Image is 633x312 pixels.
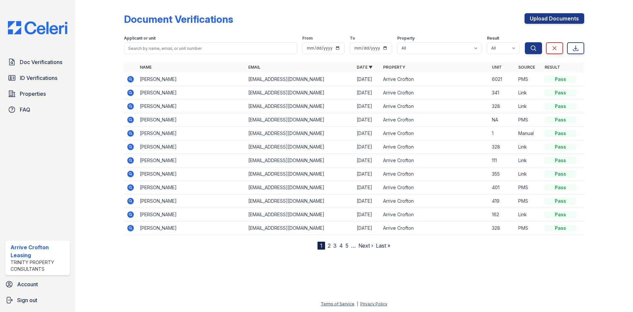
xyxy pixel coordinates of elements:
[545,65,560,70] a: Result
[137,222,246,235] td: [PERSON_NAME]
[350,36,355,41] label: To
[489,73,516,86] td: 6021
[354,222,380,235] td: [DATE]
[489,167,516,181] td: 355
[354,86,380,100] td: [DATE]
[545,103,576,110] div: Pass
[489,154,516,167] td: 111
[354,73,380,86] td: [DATE]
[489,113,516,127] td: NA
[545,184,576,191] div: Pass
[351,242,356,250] span: …
[354,208,380,222] td: [DATE]
[380,194,489,208] td: Arrive Crofton
[380,181,489,194] td: Arrive Crofton
[339,242,343,249] a: 4
[124,42,297,54] input: Search by name, email, or unit number
[487,36,499,41] label: Result
[545,198,576,204] div: Pass
[380,154,489,167] td: Arrive Crofton
[137,181,246,194] td: [PERSON_NAME]
[380,113,489,127] td: Arrive Crofton
[354,127,380,140] td: [DATE]
[137,208,246,222] td: [PERSON_NAME]
[246,113,354,127] td: [EMAIL_ADDRESS][DOMAIN_NAME]
[376,242,390,249] a: Last »
[489,86,516,100] td: 341
[489,127,516,140] td: 1
[380,73,489,86] td: Arrive Crofton
[545,171,576,177] div: Pass
[140,65,152,70] a: Name
[20,74,57,82] span: ID Verifications
[380,100,489,113] td: Arrive Crofton
[248,65,260,70] a: Email
[137,154,246,167] td: [PERSON_NAME]
[545,211,576,218] div: Pass
[489,100,516,113] td: 328
[5,87,70,100] a: Properties
[124,36,156,41] label: Applicant or unit
[246,194,354,208] td: [EMAIL_ADDRESS][DOMAIN_NAME]
[516,140,542,154] td: Link
[17,280,38,288] span: Account
[489,181,516,194] td: 401
[20,90,46,98] span: Properties
[11,259,67,272] div: Trinity Property Consultants
[545,144,576,150] div: Pass
[380,208,489,222] td: Arrive Crofton
[380,86,489,100] td: Arrive Crofton
[20,58,62,66] span: Doc Verifications
[354,194,380,208] td: [DATE]
[516,127,542,140] td: Manual
[380,140,489,154] td: Arrive Crofton
[246,127,354,140] td: [EMAIL_ADDRESS][DOMAIN_NAME]
[545,157,576,164] div: Pass
[518,65,535,70] a: Source
[246,100,354,113] td: [EMAIL_ADDRESS][DOMAIN_NAME]
[3,278,73,291] a: Account
[516,181,542,194] td: PMS
[354,154,380,167] td: [DATE]
[321,301,354,306] a: Terms of Service
[516,208,542,222] td: Link
[545,117,576,123] div: Pass
[380,127,489,140] td: Arrive Crofton
[137,73,246,86] td: [PERSON_NAME]
[357,65,373,70] a: Date ▼
[489,194,516,208] td: 419
[360,301,387,306] a: Privacy Policy
[545,225,576,231] div: Pass
[383,65,405,70] a: Property
[246,181,354,194] td: [EMAIL_ADDRESS][DOMAIN_NAME]
[246,140,354,154] td: [EMAIL_ADDRESS][DOMAIN_NAME]
[137,167,246,181] td: [PERSON_NAME]
[137,127,246,140] td: [PERSON_NAME]
[354,181,380,194] td: [DATE]
[302,36,313,41] label: From
[354,100,380,113] td: [DATE]
[516,86,542,100] td: Link
[246,208,354,222] td: [EMAIL_ADDRESS][DOMAIN_NAME]
[17,296,37,304] span: Sign out
[516,167,542,181] td: Link
[525,13,584,24] a: Upload Documents
[20,106,30,114] span: FAQ
[137,140,246,154] td: [PERSON_NAME]
[545,76,576,83] div: Pass
[397,36,415,41] label: Property
[354,113,380,127] td: [DATE]
[545,130,576,137] div: Pass
[246,154,354,167] td: [EMAIL_ADDRESS][DOMAIN_NAME]
[317,242,325,250] div: 1
[137,86,246,100] td: [PERSON_NAME]
[516,194,542,208] td: PMS
[3,21,73,34] img: CE_Logo_Blue-a8612792a0a2168367f1c8372b55b34899dd931a85d93a1a3d3e32e68fde9ad4.png
[492,65,502,70] a: Unit
[346,242,348,249] a: 5
[137,113,246,127] td: [PERSON_NAME]
[124,13,233,25] div: Document Verifications
[358,242,373,249] a: Next ›
[516,100,542,113] td: Link
[516,222,542,235] td: PMS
